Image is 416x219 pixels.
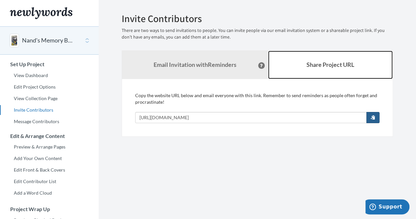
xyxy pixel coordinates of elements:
b: Share Project URL [306,61,354,68]
img: Newlywords logo [10,7,72,19]
div: Copy the website URL below and email everyone with this link. Remember to send reminders as peopl... [135,92,379,123]
h3: Project Wrap Up [0,206,99,212]
p: There are two ways to send invitations to people. You can invite people via our email invitation ... [122,27,393,41]
h3: Edit & Arrange Content [0,133,99,139]
iframe: Opens a widget where you can chat to one of our agents [365,199,409,216]
strong: Email Invitation with Reminders [154,61,236,68]
h2: Invite Contributors [122,13,393,24]
button: Nand's Memory Book [22,36,75,45]
h3: Set Up Project [0,61,99,67]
